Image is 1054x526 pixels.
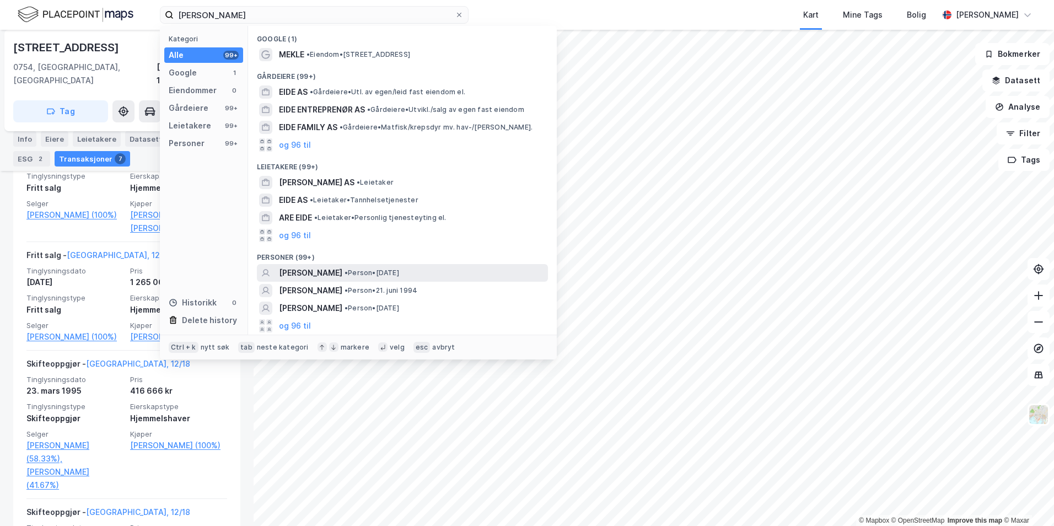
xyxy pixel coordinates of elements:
[390,343,405,352] div: velg
[26,375,123,384] span: Tinglysningsdato
[279,319,311,332] button: og 96 til
[26,208,123,222] a: [PERSON_NAME] (100%)
[26,465,123,492] a: [PERSON_NAME] (41.67%)
[803,8,819,22] div: Kart
[432,343,455,352] div: avbryt
[26,506,190,523] div: Skifteoppgjør -
[223,121,239,130] div: 99+
[130,412,227,425] div: Hjemmelshaver
[169,137,205,150] div: Personer
[41,131,68,147] div: Eiere
[340,123,343,131] span: •
[169,119,211,132] div: Leietakere
[999,473,1054,526] div: Kontrollprogram for chat
[257,343,309,352] div: neste kategori
[115,153,126,164] div: 7
[169,66,197,79] div: Google
[345,269,399,277] span: Person • [DATE]
[248,63,557,83] div: Gårdeiere (99+)
[26,321,123,330] span: Selger
[279,211,312,224] span: ARE EIDE
[306,50,410,59] span: Eiendom • [STREET_ADDRESS]
[891,517,945,524] a: OpenStreetMap
[230,86,239,95] div: 0
[26,249,171,266] div: Fritt salg -
[67,250,171,260] a: [GEOGRAPHIC_DATA], 12/18
[223,139,239,148] div: 99+
[26,181,123,195] div: Fritt salg
[248,154,557,174] div: Leietakere (99+)
[26,266,123,276] span: Tinglysningsdato
[174,7,455,23] input: Søk på adresse, matrikkel, gårdeiere, leietakere eller personer
[86,359,190,368] a: [GEOGRAPHIC_DATA], 12/18
[279,85,308,99] span: EIDE AS
[279,266,342,280] span: [PERSON_NAME]
[345,286,348,294] span: •
[169,35,243,43] div: Kategori
[130,208,227,222] a: [PERSON_NAME] (50%),
[357,178,394,187] span: Leietaker
[169,101,208,115] div: Gårdeiere
[201,343,230,352] div: nytt søk
[310,196,418,205] span: Leietaker • Tannhelsetjenester
[125,131,166,147] div: Datasett
[26,330,123,343] a: [PERSON_NAME] (100%)
[73,131,121,147] div: Leietakere
[26,357,190,375] div: Skifteoppgjør -
[26,303,123,316] div: Fritt salg
[314,213,318,222] span: •
[345,286,417,295] span: Person • 21. juni 1994
[279,194,308,207] span: EIDE AS
[367,105,370,114] span: •
[310,88,313,96] span: •
[13,61,157,87] div: 0754, [GEOGRAPHIC_DATA], [GEOGRAPHIC_DATA]
[859,517,889,524] a: Mapbox
[130,181,227,195] div: Hjemmelshaver
[130,171,227,181] span: Eierskapstype
[35,153,46,164] div: 2
[279,103,365,116] span: EIDE ENTREPRENØR AS
[130,303,227,316] div: Hjemmelshaver
[948,517,1002,524] a: Improve this map
[345,304,348,312] span: •
[230,68,239,77] div: 1
[340,123,533,132] span: Gårdeiere • Matfisk/krepsdyr mv. hav-/[PERSON_NAME].
[26,384,123,398] div: 23. mars 1995
[413,342,431,353] div: esc
[130,330,227,343] a: [PERSON_NAME] (100%)
[345,269,348,277] span: •
[26,199,123,208] span: Selger
[26,171,123,181] span: Tinglysningstype
[998,149,1050,171] button: Tags
[130,266,227,276] span: Pris
[182,314,237,327] div: Delete history
[26,293,123,303] span: Tinglysningstype
[956,8,1019,22] div: [PERSON_NAME]
[341,343,369,352] div: markere
[279,302,342,315] span: [PERSON_NAME]
[130,293,227,303] span: Eierskapstype
[223,104,239,112] div: 99+
[18,5,133,24] img: logo.f888ab2527a4732fd821a326f86c7f29.svg
[310,88,465,96] span: Gårdeiere • Utl. av egen/leid fast eiendom el.
[1028,404,1049,425] img: Z
[130,375,227,384] span: Pris
[169,296,217,309] div: Historikk
[279,229,311,242] button: og 96 til
[306,50,310,58] span: •
[843,8,883,22] div: Mine Tags
[13,39,121,56] div: [STREET_ADDRESS]
[997,122,1050,144] button: Filter
[982,69,1050,92] button: Datasett
[248,244,557,264] div: Personer (99+)
[130,402,227,411] span: Eierskapstype
[223,51,239,60] div: 99+
[130,321,227,330] span: Kjøper
[345,304,399,313] span: Person • [DATE]
[13,131,36,147] div: Info
[26,276,123,289] div: [DATE]
[367,105,524,114] span: Gårdeiere • Utvikl./salg av egen fast eiendom
[13,100,108,122] button: Tag
[279,176,354,189] span: [PERSON_NAME] AS
[130,276,227,289] div: 1 265 000 kr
